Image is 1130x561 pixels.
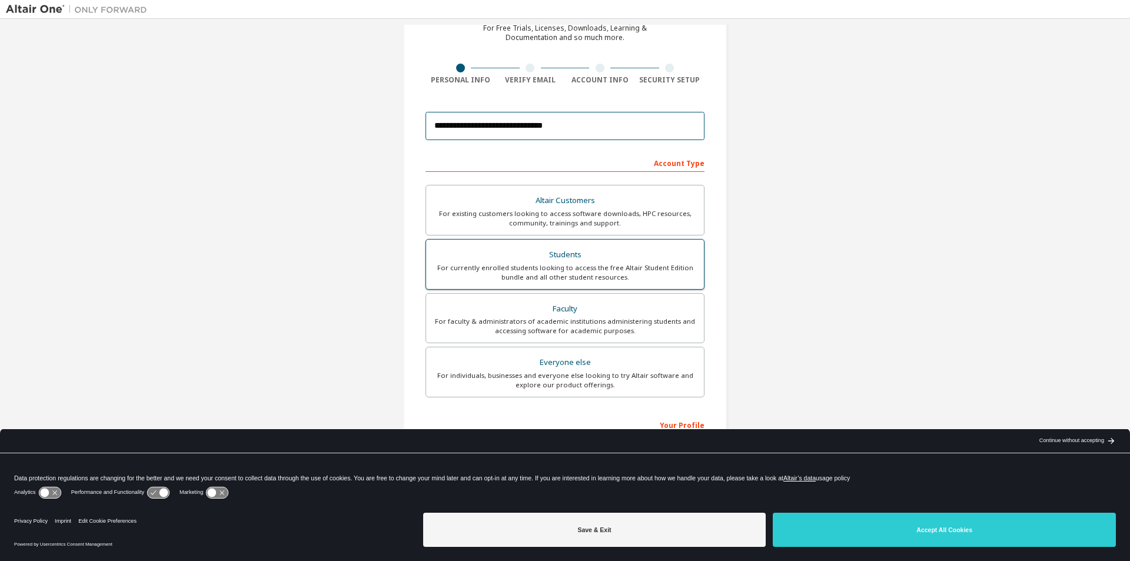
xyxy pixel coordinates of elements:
div: Your Profile [426,415,704,434]
div: For currently enrolled students looking to access the free Altair Student Edition bundle and all ... [433,263,697,282]
div: Students [433,247,697,263]
div: Altair Customers [433,192,697,209]
div: For individuals, businesses and everyone else looking to try Altair software and explore our prod... [433,371,697,390]
div: Account Info [565,75,635,85]
div: Account Type [426,153,704,172]
div: Everyone else [433,354,697,371]
div: For faculty & administrators of academic institutions administering students and accessing softwa... [433,317,697,336]
img: Altair One [6,4,153,15]
div: Security Setup [635,75,705,85]
div: Faculty [433,301,697,317]
div: Personal Info [426,75,496,85]
div: For Free Trials, Licenses, Downloads, Learning & Documentation and so much more. [483,24,647,42]
div: Verify Email [496,75,566,85]
div: For existing customers looking to access software downloads, HPC resources, community, trainings ... [433,209,697,228]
